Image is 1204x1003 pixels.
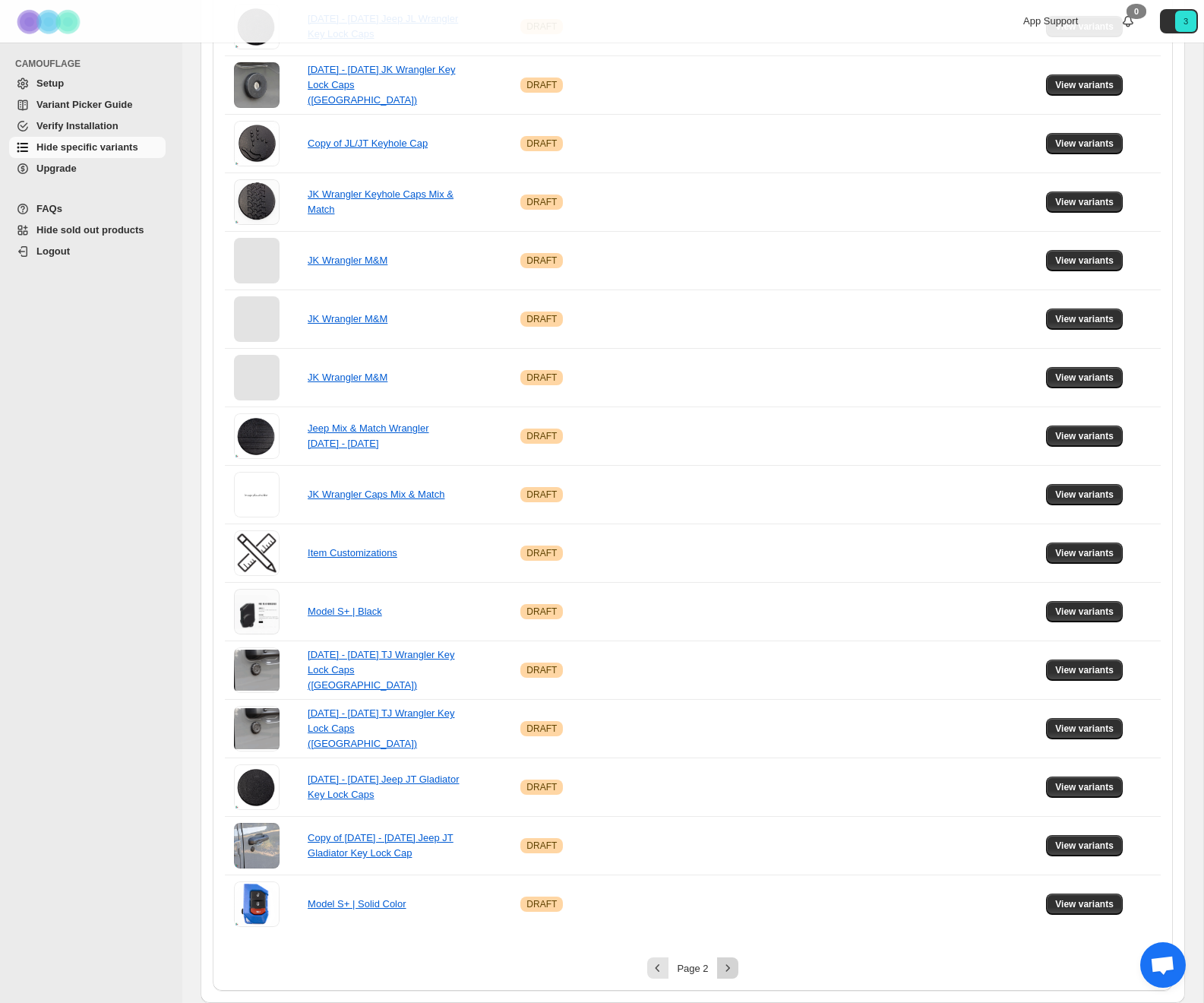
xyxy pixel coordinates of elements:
[1055,255,1114,267] span: View variants
[1055,313,1114,325] span: View variants
[9,73,166,94] a: Setup
[234,589,280,634] img: Model S+ | Black
[308,832,453,859] a: Copy of [DATE] - [DATE] Jeep JT Gladiator Key Lock Cap
[526,781,557,793] span: DRAFT
[9,137,166,158] a: Hide specific variants
[9,158,166,179] a: Upgrade
[234,121,280,166] img: Copy of JL/JT Keyhole Cap
[36,141,138,153] span: Hide specific variants
[308,489,444,500] a: JK Wrangler Caps Mix & Match
[15,58,172,70] span: CAMOUFLAGE
[1055,606,1114,618] span: View variants
[308,422,428,449] a: Jeep Mix & Match Wrangler [DATE] - [DATE]
[308,138,428,149] a: Copy of JL/JT Keyhole Cap
[1055,781,1114,793] span: View variants
[677,963,708,974] span: Page 2
[526,255,557,267] span: DRAFT
[1046,484,1123,505] button: View variants
[1046,777,1123,798] button: View variants
[1046,74,1123,96] button: View variants
[526,723,557,735] span: DRAFT
[308,606,382,617] a: Model S+ | Black
[1055,430,1114,442] span: View variants
[234,179,280,225] img: JK Wrangler Keyhole Caps Mix & Match
[1046,718,1123,739] button: View variants
[1046,250,1123,271] button: View variants
[1046,367,1123,388] button: View variants
[36,99,132,110] span: Variant Picker Guide
[12,1,88,43] img: Camouflage
[1055,79,1114,91] span: View variants
[526,138,557,150] span: DRAFT
[234,413,280,459] img: Jeep Mix & Match Wrangler 2007 - 2018
[308,547,397,558] a: Item Customizations
[1183,17,1188,26] text: 3
[526,547,557,559] span: DRAFT
[1046,191,1123,213] button: View variants
[9,220,166,241] a: Hide sold out products
[1046,308,1123,330] button: View variants
[36,203,62,214] span: FAQs
[308,707,454,749] a: [DATE] - [DATE] TJ Wrangler Key Lock Caps ([GEOGRAPHIC_DATA])
[1127,4,1146,19] div: 0
[9,115,166,137] a: Verify Installation
[1120,14,1136,29] a: 0
[1046,133,1123,154] button: View variants
[36,163,77,174] span: Upgrade
[36,120,119,131] span: Verify Installation
[526,196,557,208] span: DRAFT
[36,224,144,236] span: Hide sold out products
[526,664,557,676] span: DRAFT
[717,957,738,979] button: Next
[9,241,166,262] a: Logout
[1055,196,1114,208] span: View variants
[1046,426,1123,447] button: View variants
[1023,15,1078,27] span: App Support
[234,62,280,108] img: 2007 - 2018 JK Wrangler Key Lock Caps (SD)
[9,198,166,220] a: FAQs
[1055,547,1114,559] span: View variants
[526,489,557,501] span: DRAFT
[526,79,557,91] span: DRAFT
[1055,898,1114,910] span: View variants
[1046,543,1123,564] button: View variants
[308,255,387,266] a: JK Wrangler M&M
[1175,11,1196,32] span: Avatar with initials 3
[1046,835,1123,856] button: View variants
[225,957,1161,979] nav: Pagination
[308,372,387,383] a: JK Wrangler M&M
[234,530,280,576] img: Item Customizations
[1046,660,1123,681] button: View variants
[526,606,557,618] span: DRAFT
[1055,723,1114,735] span: View variants
[526,430,557,442] span: DRAFT
[308,313,387,324] a: JK Wrangler M&M
[526,840,557,852] span: DRAFT
[647,957,668,979] button: Previous
[234,881,280,927] img: Model S+ | Solid Color
[1055,840,1114,852] span: View variants
[234,764,280,810] img: 2020 - 2023 Jeep JT Gladiator Key Lock Caps
[1055,138,1114,150] span: View variants
[1140,942,1186,988] div: Open chat
[36,78,64,89] span: Setup
[1046,894,1123,915] button: View variants
[308,898,406,910] a: Model S+ | Solid Color
[36,245,70,257] span: Logout
[9,94,166,115] a: Variant Picker Guide
[1055,489,1114,501] span: View variants
[234,823,280,869] img: Copy of 2020 - 2022 Jeep JT Gladiator Key Lock Cap
[1160,9,1198,33] button: Avatar with initials 3
[1046,601,1123,622] button: View variants
[526,898,557,910] span: DRAFT
[308,188,453,215] a: JK Wrangler Keyhole Caps Mix & Match
[1055,664,1114,676] span: View variants
[526,313,557,325] span: DRAFT
[1055,372,1114,384] span: View variants
[308,774,459,800] a: [DATE] - [DATE] Jeep JT Gladiator Key Lock Caps
[308,649,454,691] a: [DATE] - [DATE] TJ Wrangler Key Lock Caps ([GEOGRAPHIC_DATA])
[308,64,455,106] a: [DATE] - [DATE] JK Wrangler Key Lock Caps ([GEOGRAPHIC_DATA])
[526,372,557,384] span: DRAFT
